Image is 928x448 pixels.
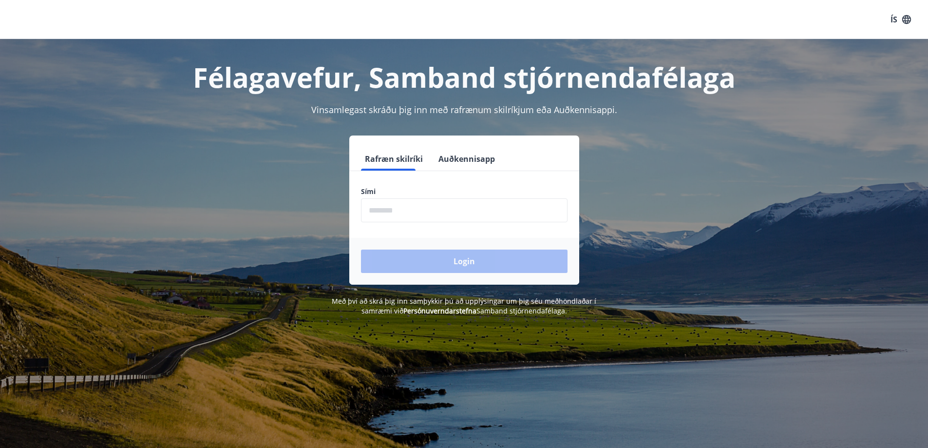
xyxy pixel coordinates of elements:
span: Með því að skrá þig inn samþykkir þú að upplýsingar um þig séu meðhöndlaðar í samræmi við Samband... [332,296,596,315]
button: Auðkennisapp [435,147,499,171]
a: Persónuverndarstefna [403,306,476,315]
button: Rafræn skilríki [361,147,427,171]
span: Vinsamlegast skráðu þig inn með rafrænum skilríkjum eða Auðkennisappi. [311,104,617,116]
button: ÍS [885,11,916,28]
label: Sími [361,187,568,196]
h1: Félagavefur, Samband stjórnendafélaga [125,58,803,96]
